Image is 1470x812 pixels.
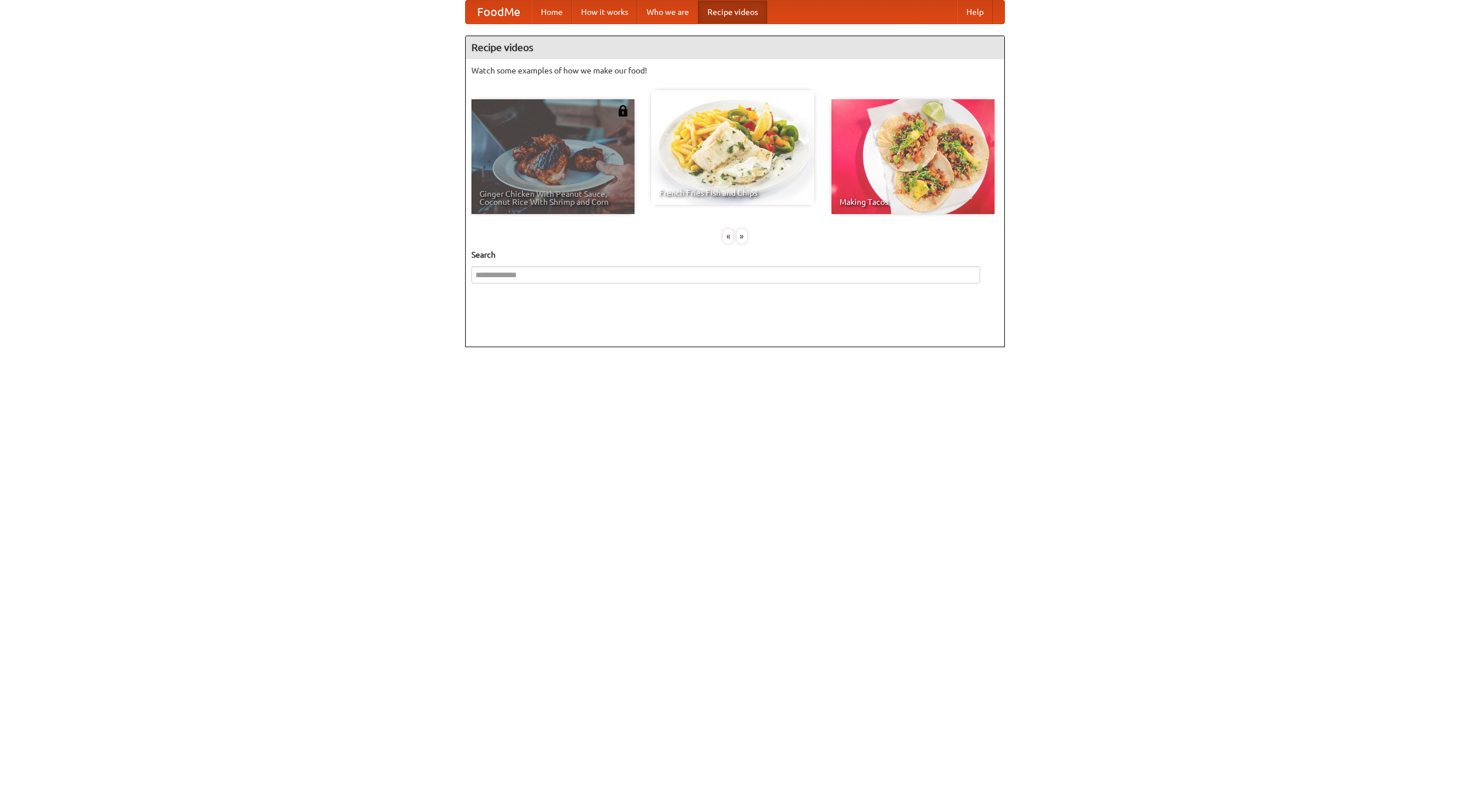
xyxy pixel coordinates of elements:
a: Home [532,1,572,24]
span: Making Tacos [840,198,987,206]
a: French Fries Fish and Chips [651,90,814,205]
p: Watch some examples of how we make our food! [471,65,999,76]
a: How it works [572,1,637,24]
div: « [723,229,733,243]
a: Help [957,1,993,24]
a: Recipe videos [698,1,767,24]
h4: Recipe videos [466,36,1004,59]
h5: Search [471,249,999,261]
div: » [737,229,747,243]
span: French Fries Fish and Chips [659,189,806,197]
a: FoodMe [466,1,532,24]
a: Making Tacos [831,99,995,214]
img: 483408.png [617,105,629,116]
a: Who we are [637,1,698,24]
